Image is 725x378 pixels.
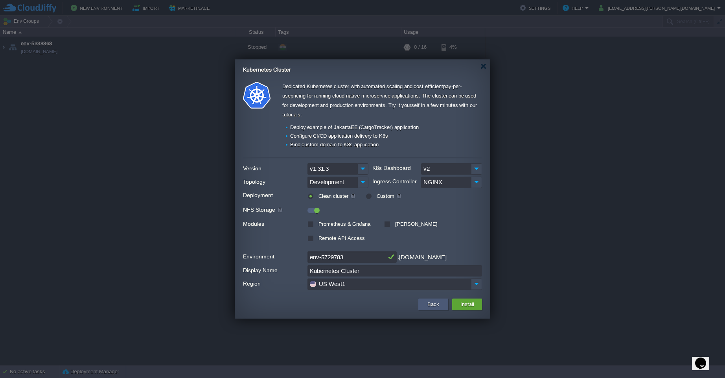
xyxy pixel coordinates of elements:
[243,177,307,187] label: Topology
[243,82,270,109] img: k8s-logo.png
[316,221,370,227] label: Prometheus & Grafana
[282,83,462,99] a: pay-per-use
[290,133,388,139] a: Configure CI/CD application delivery to K8s
[243,66,291,73] span: Kubernetes Cluster
[397,251,447,263] div: .[DOMAIN_NAME]
[316,193,356,199] label: Clean cluster
[290,142,379,148] a: Bind custom domain to K8s application
[372,163,417,172] div: K8s Dashboard
[384,221,438,236] label: [PERSON_NAME] Tracing Tools
[372,177,417,186] div: Ingress Controller
[282,82,480,120] p: Dedicated Kubernetes cluster with automated scaling and cost efficient pricing for running cloud-...
[243,163,307,174] label: Version
[243,265,307,276] label: Display Name
[316,235,365,241] label: Remote API Access
[243,190,307,201] label: Deployment
[375,193,402,199] label: Custom
[243,251,307,262] label: Environment
[290,124,419,130] a: Deploy example of JakartaEE (CargoTracker) application
[458,300,477,309] button: Install
[243,278,307,289] label: Region
[243,219,307,229] label: Modules
[425,300,442,309] button: Back
[692,347,717,370] iframe: chat widget
[243,205,307,215] label: NFS Storage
